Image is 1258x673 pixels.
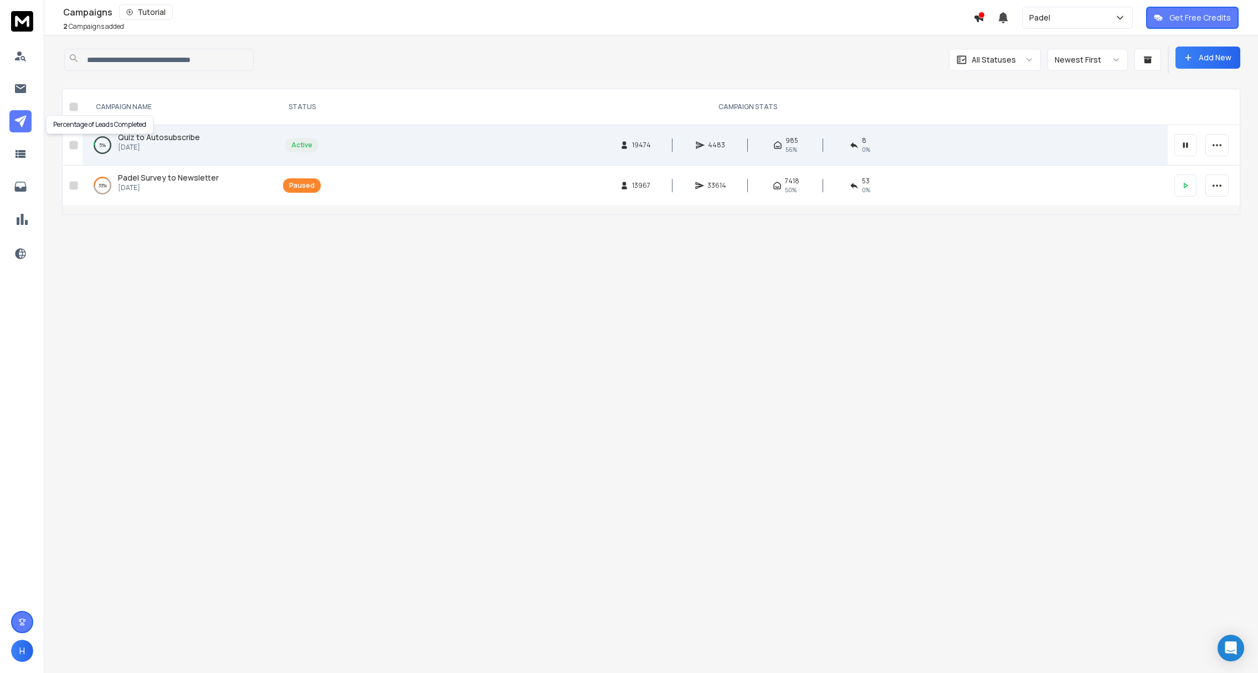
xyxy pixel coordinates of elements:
[99,180,107,191] p: 33 %
[1048,49,1128,71] button: Newest First
[63,4,973,20] div: Campaigns
[276,89,327,125] th: STATUS
[99,140,106,151] p: 5 %
[83,166,276,206] td: 33%Padel Survey to Newsletter[DATE]
[63,22,124,31] p: Campaigns added
[632,181,650,190] span: 13967
[118,132,200,143] a: Quiz to Autosubscribe
[1146,7,1239,29] button: Get Free Credits
[1169,12,1231,23] p: Get Free Credits
[862,136,866,145] span: 8
[291,141,312,150] div: Active
[63,22,68,31] span: 2
[1175,47,1240,69] button: Add New
[327,89,1168,125] th: CAMPAIGN STATS
[862,186,870,194] span: 0 %
[785,136,798,145] span: 985
[46,115,153,134] div: Percentage of Leads Completed
[83,125,276,166] td: 5%Quiz to Autosubscribe[DATE]
[707,181,726,190] span: 33614
[119,4,173,20] button: Tutorial
[632,141,651,150] span: 19474
[289,181,315,190] div: Paused
[972,54,1016,65] p: All Statuses
[785,145,797,154] span: 56 %
[11,640,33,662] button: H
[83,89,276,125] th: CAMPAIGN NAME
[862,177,870,186] span: 53
[785,186,797,194] span: 50 %
[118,172,219,183] a: Padel Survey to Newsletter
[1218,635,1244,661] div: Open Intercom Messenger
[708,141,725,150] span: 4483
[118,143,200,152] p: [DATE]
[118,132,200,142] span: Quiz to Autosubscribe
[785,177,799,186] span: 7418
[118,183,219,192] p: [DATE]
[862,145,870,154] span: 0 %
[1029,12,1055,23] p: Padel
